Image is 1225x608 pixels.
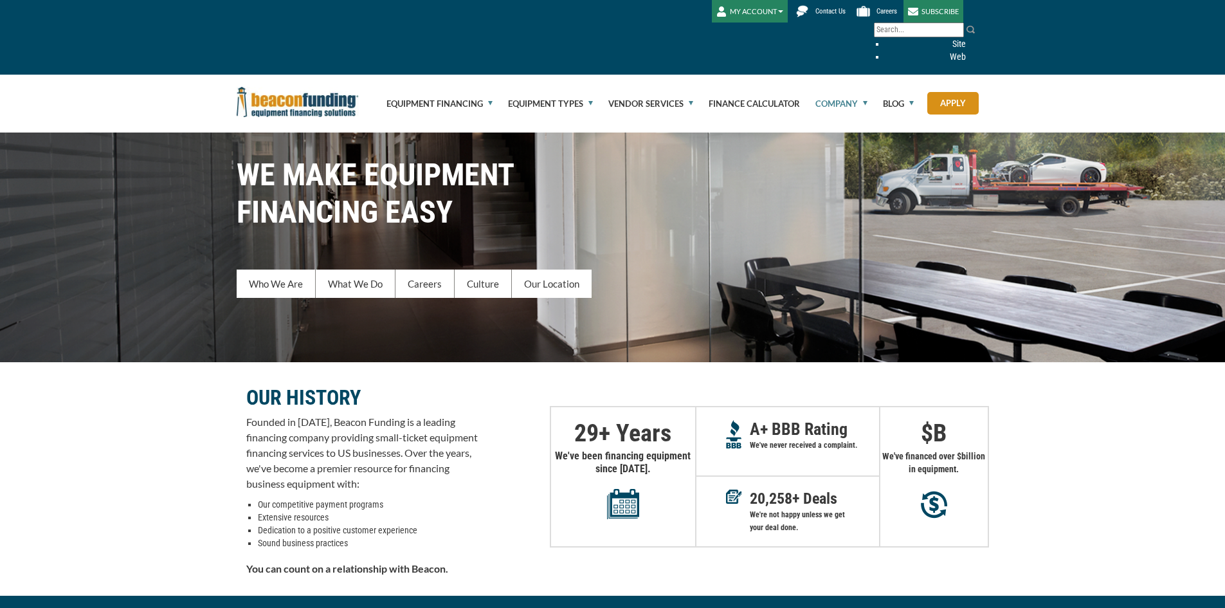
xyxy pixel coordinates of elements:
[395,270,455,298] a: Careers
[237,156,989,231] h1: WE MAKE EQUIPMENT FINANCING EASY
[880,427,988,439] p: $ B
[885,37,966,50] li: Site
[876,7,897,15] span: Careers
[750,490,792,508] span: 20,258
[574,419,599,447] span: 29
[750,492,879,505] p: + Deals
[801,75,867,133] a: Company
[258,498,478,511] li: Our competitive payment programs
[237,87,359,118] img: Beacon Funding Corporation
[455,270,512,298] a: Culture
[372,75,493,133] a: Equipment Financing
[258,537,478,549] li: Sound business practices
[950,25,961,35] a: Clear search text
[726,490,742,504] img: Deals in Equipment Financing
[880,450,988,475] p: We've financed over $ billion in equipment.
[694,75,800,133] a: Finance Calculator
[512,270,592,298] a: Our Location
[246,562,448,575] strong: You can count on a relationship with Beacon.
[726,420,742,448] img: A+ Reputation BBB
[750,508,879,534] p: We're not happy unless we get your deal done.
[594,75,693,133] a: Vendor Services
[246,390,478,405] p: OUR HISTORY
[750,423,879,436] p: A+ BBB Rating
[921,491,947,519] img: Millions in equipment purchases
[874,23,964,37] input: Search
[815,7,846,15] span: Contact Us
[237,270,316,298] a: Who We Are
[551,427,695,439] p: + Years
[493,75,593,133] a: Equipment Types
[316,270,395,298] a: What We Do
[885,50,966,63] li: Web
[258,511,478,524] li: Extensive resources
[868,75,914,133] a: Blog
[966,24,976,35] img: Search
[258,524,478,537] li: Dedication to a positive customer experience
[237,96,359,106] a: Beacon Funding Corporation
[750,439,879,452] p: We've never received a complaint.
[607,488,639,519] img: Years in equipment financing
[551,450,695,519] p: We've been financing equipment since [DATE].
[927,92,979,115] a: Apply
[246,414,478,492] p: Founded in [DATE], Beacon Funding is a leading financing company providing small-ticket equipment...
